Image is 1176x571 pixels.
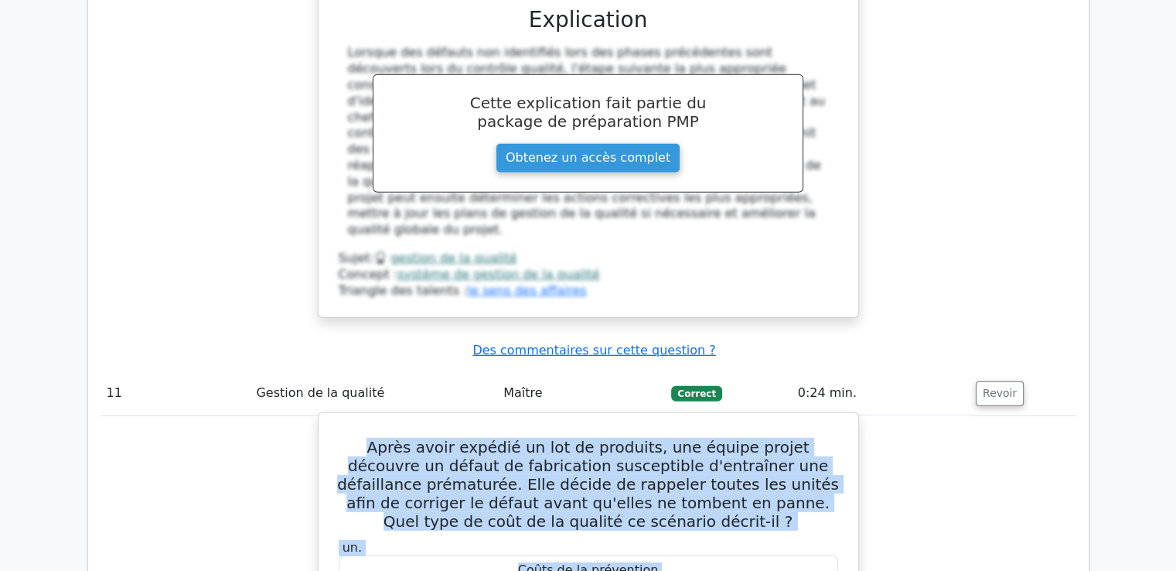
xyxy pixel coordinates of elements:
font: Sujet: [339,251,374,265]
font: Après avoir expédié un lot de produits, une équipe projet découvre un défaut de fabrication susce... [337,438,839,531]
font: Correct [677,388,716,399]
a: Obtenez un accès complet [496,143,680,173]
a: gestion de la qualité [390,251,517,265]
font: Revoir [983,388,1017,400]
font: Triangle des talents : [339,283,468,298]
a: système de gestion de la qualité [397,267,599,282]
font: Explication [529,7,648,32]
font: 11 [107,385,122,400]
a: le sens des affaires [467,283,586,298]
font: Lorsque des défauts non identifiés lors des phases précédentes sont découverts lors du contrôle q... [348,45,825,237]
font: Gestion de la qualité [256,385,384,400]
button: Revoir [976,381,1024,406]
font: 0:24 min. [798,385,857,400]
font: Maître [503,385,542,400]
font: un. [343,540,362,555]
font: Concept : [339,267,398,282]
a: Des commentaires sur cette question ? [472,343,715,357]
